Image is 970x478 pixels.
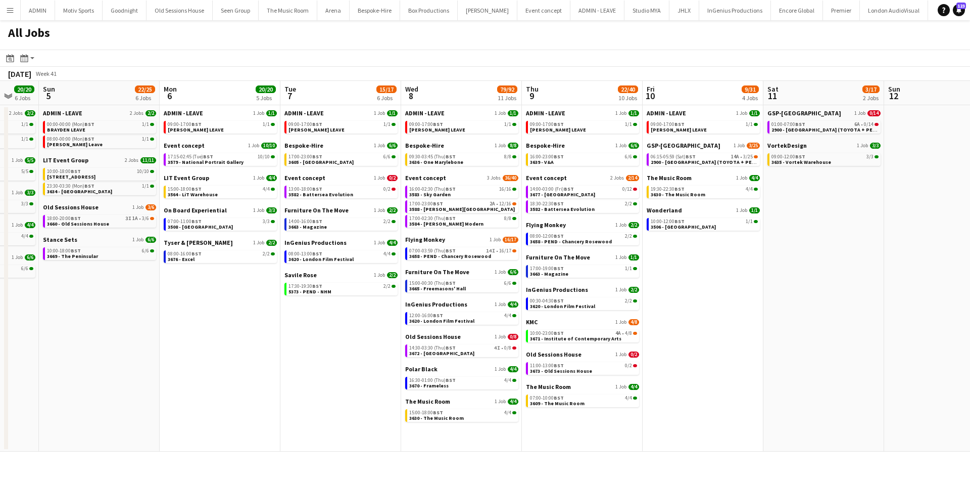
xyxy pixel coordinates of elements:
[142,184,149,189] span: 1/1
[284,206,398,239] div: Furniture On The Move1 Job2/214:00-16:00BST2/23663 - Magazine
[864,122,874,127] span: 0/14
[21,122,28,127] span: 1/1
[47,215,154,227] a: 18:00-20:00BST3I1A•3/63660 - Old Sessions House
[25,157,35,163] span: 5/5
[647,206,682,214] span: Wonderland
[526,221,566,229] span: Flying Monkey
[47,184,94,189] span: 23:30-03:30 (Mon)
[526,174,639,182] a: Event concept2 Jobs2/14
[446,153,456,160] span: BST
[615,222,626,228] span: 1 Job
[771,126,892,133] span: 2900 - Fairmont Windsor Park (TOYOTA + PEUGEOT)
[405,174,518,236] div: Event concept3 Jobs36/4016:00-02:30 (Thu)BST16/163583 - Sky Garden17:00-23:00BST2A•12/163588 - [P...
[409,122,443,127] span: 09:00-17:00
[9,110,23,116] span: 2 Jobs
[164,174,209,182] span: LIT Event Group
[284,109,398,117] a: ADMIN - LEAVE1 Job1/1
[526,109,639,142] div: ADMIN - LEAVE1 Job1/109:00-17:00BST1/1[PERSON_NAME] LEAVE
[71,215,81,222] span: BST
[288,159,354,165] span: 3605 - Tower of London
[312,153,322,160] span: BST
[409,216,456,221] span: 17:00-02:30 (Thu)
[647,174,760,206] div: The Music Room1 Job4/419:30-22:30BST4/43630 - The Music Room
[458,1,517,20] button: [PERSON_NAME]
[168,191,218,198] span: 3564 - LiT Warehouse
[405,142,444,149] span: Bespoke-Hire
[374,110,385,116] span: 1 Job
[530,186,637,197] a: 14:00-03:00 (Fri)BST0/123677 - [GEOGRAPHIC_DATA]
[628,222,639,228] span: 2/2
[647,142,720,149] span: GSP-UK
[125,216,131,221] span: 3I
[857,143,868,149] span: 1 Job
[140,157,156,163] span: 11/11
[530,200,637,212] a: 18:30-22:30BST2/23582 - Battersea Evolution
[854,122,860,127] span: 6A
[615,110,626,116] span: 1 Job
[263,122,270,127] span: 1/1
[47,216,81,221] span: 18:00-20:00
[374,207,385,213] span: 1 Job
[854,110,865,116] span: 1 Job
[530,154,564,159] span: 16:00-23:00
[21,169,28,174] span: 5/5
[21,201,28,206] span: 3/3
[132,204,143,210] span: 1 Job
[164,142,205,149] span: Event concept
[490,201,495,206] span: 2A
[125,157,138,163] span: 2 Jobs
[867,110,881,116] span: 0/14
[164,109,203,117] span: ADMIN - LEAVE
[771,121,879,133] a: 01:00-07:00BST6A•0/142900 - [GEOGRAPHIC_DATA] (TOYOTA + PEUGEOT)
[674,121,685,127] span: BST
[284,174,325,182] span: Event concept
[433,200,443,207] span: BST
[446,186,456,192] span: BST
[164,109,277,142] div: ADMIN - LEAVE1 Job1/109:00-17:00BST1/1[PERSON_NAME] LEAVE
[284,174,398,182] a: Event concept1 Job0/2
[499,201,511,206] span: 12/16
[130,110,143,116] span: 2 Jobs
[626,175,639,181] span: 2/14
[84,183,94,189] span: BST
[433,121,443,127] span: BST
[409,159,463,165] span: 3636 - One Marylebone
[651,218,758,230] a: 10:00-12:00BST1/13506 - [GEOGRAPHIC_DATA]
[405,142,518,174] div: Bespoke-Hire1 Job8/809:30-03:45 (Thu)BST8/83636 - One Marylebone
[25,222,35,228] span: 4/4
[651,126,707,133] span: ANDY LEAVE
[288,154,322,159] span: 17:00-23:00
[288,121,396,133] a: 09:00-17:00BST1/1[PERSON_NAME] LEAVE
[530,206,595,212] span: 3582 - Battersea Evolution
[530,126,586,133] span: ANDY LEAVE
[651,187,685,192] span: 19:30-22:30
[383,154,391,159] span: 6/6
[674,186,685,192] span: BST
[625,154,632,159] span: 6/6
[651,186,758,197] a: 19:30-22:30BST4/43630 - The Music Room
[43,109,156,117] a: ADMIN - LEAVE2 Jobs2/2
[387,207,398,213] span: 2/2
[43,156,156,203] div: LIT Event Group2 Jobs11/1110:00-18:00BST10/10[STREET_ADDRESS]23:30-03:30 (Mon)BST1/13634 - [GEOGR...
[84,136,94,142] span: BST
[570,1,624,20] button: ADMIN - LEAVE
[266,175,277,181] span: 4/4
[530,201,564,206] span: 18:30-22:30
[409,200,516,212] a: 17:00-23:00BST2A•12/163588 - [PERSON_NAME][GEOGRAPHIC_DATA]
[628,110,639,116] span: 1/1
[350,1,400,20] button: Bespoke-Hire
[405,109,518,117] a: ADMIN - LEAVE1 Job1/1
[164,109,277,117] a: ADMIN - LEAVE1 Job1/1
[503,175,518,181] span: 36/40
[409,153,516,165] a: 09:30-03:45 (Thu)BST8/83636 - One Marylebone
[731,154,739,159] span: 14A
[610,175,624,181] span: 2 Jobs
[168,121,275,133] a: 09:00-17:00BST1/1[PERSON_NAME] LEAVE
[767,142,881,149] a: VortekDesign1 Job3/3
[409,187,456,192] span: 16:00-02:30 (Thu)
[12,222,23,228] span: 1 Job
[651,121,758,133] a: 09:00-17:00BST1/1[PERSON_NAME] LEAVE
[203,153,213,160] span: BST
[55,1,103,20] button: Motiv Sports
[409,126,465,133] span: ANDY LEAVE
